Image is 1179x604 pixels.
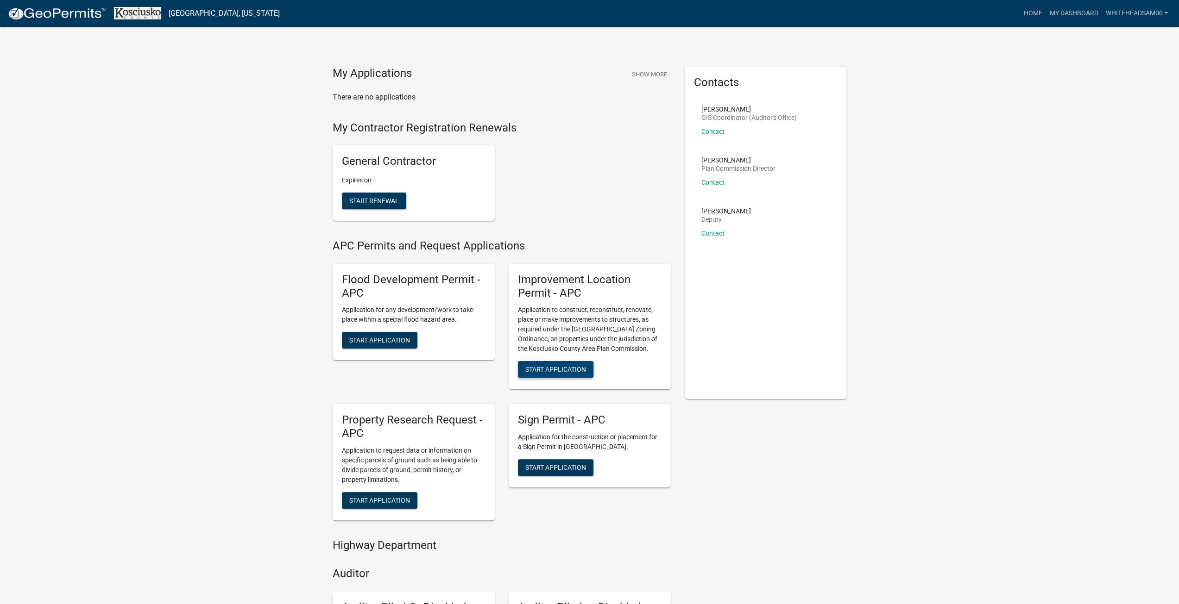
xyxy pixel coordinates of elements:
[342,155,485,168] h5: General Contractor
[518,413,662,427] h5: Sign Permit - APC
[1046,5,1102,22] a: My Dashboard
[349,336,410,344] span: Start Application
[342,193,406,209] button: Start Renewal
[349,197,399,205] span: Start Renewal
[701,230,725,237] a: Contact
[525,366,586,373] span: Start Application
[1102,5,1172,22] a: whiteheadsam00
[518,305,662,354] p: Application to construct, reconstruct, renovate, place or make improvements to structures, as req...
[701,128,725,135] a: Contact
[342,305,485,324] p: Application for any development/work to take place within a special flood hazard area.
[1020,5,1046,22] a: Home
[628,67,671,82] button: Show More
[701,179,725,186] a: Contact
[694,76,838,89] h5: Contacts
[169,6,280,21] a: [GEOGRAPHIC_DATA], [US_STATE]
[518,459,593,476] button: Start Application
[333,239,671,253] h4: APC Permits and Request Applications
[342,492,417,509] button: Start Application
[333,121,671,229] wm-registration-list-section: My Contractor Registration Renewals
[342,413,485,440] h5: Property Research Request - APC
[518,361,593,378] button: Start Application
[342,175,485,185] p: Expires on
[342,446,485,485] p: Application to request data or information on specific parcels of ground such as being able to di...
[701,114,797,121] p: GIS Coordinator (Auditor's Office)
[342,273,485,300] h5: Flood Development Permit - APC
[333,92,671,103] p: There are no applications
[333,539,671,552] h4: Highway Department
[518,432,662,452] p: Application for the construction or placement for a Sign Permit in [GEOGRAPHIC_DATA].
[333,121,671,135] h4: My Contractor Registration Renewals
[525,464,586,471] span: Start Application
[701,216,751,223] p: Deputy
[333,567,671,580] h4: Auditor
[701,157,775,163] p: [PERSON_NAME]
[518,273,662,300] h5: Improvement Location Permit - APC
[701,165,775,172] p: Plan Commission Director
[342,332,417,349] button: Start Application
[701,208,751,214] p: [PERSON_NAME]
[701,106,797,112] p: [PERSON_NAME]
[349,497,410,504] span: Start Application
[333,67,412,81] h4: My Applications
[114,7,161,19] img: Kosciusko County, Indiana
